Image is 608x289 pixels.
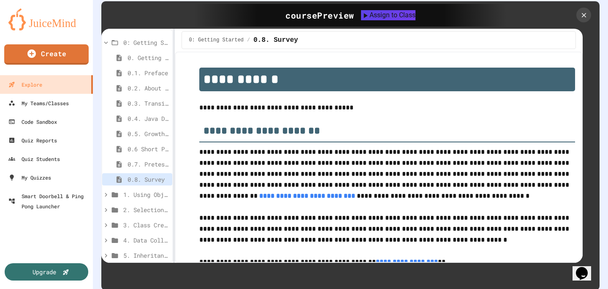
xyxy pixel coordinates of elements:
[361,10,415,20] button: Assign to Class
[8,154,60,164] div: Quiz Students
[128,160,169,169] span: 0.7. Pretest for the AP CSA Exam
[8,135,57,145] div: Quiz Reports
[123,221,169,229] span: 3. Class Creation
[8,172,51,183] div: My Quizzes
[573,255,600,281] iframe: chat widget
[253,35,298,45] span: 0.8. Survey
[8,117,57,127] div: Code Sandbox
[189,37,244,44] span: 0: Getting Started
[247,37,250,44] span: /
[123,251,169,260] span: 5. Inheritance (optional)
[128,84,169,93] span: 0.2. About the AP CSA Exam
[128,99,169,108] span: 0.3. Transitioning from AP CSP to AP CSA
[285,9,354,22] div: course Preview
[8,98,69,108] div: My Teams/Classes
[128,129,169,138] span: 0.5. Growth Mindset and Pair Programming
[123,236,169,245] span: 4. Data Collections
[8,191,90,211] div: Smart Doorbell & Ping Pong Launcher
[123,190,169,199] span: 1. Using Objects and Methods
[8,8,84,30] img: logo-orange.svg
[128,114,169,123] span: 0.4. Java Development Environments
[33,267,56,276] div: Upgrade
[128,144,169,153] span: 0.6 Short PD Pretest
[8,79,42,90] div: Explore
[123,38,169,47] span: 0: Getting Started
[123,205,169,214] span: 2. Selection and Iteration
[128,175,169,184] span: 0.8. Survey
[4,44,89,65] a: Create
[128,68,169,77] span: 0.1. Preface
[128,53,169,62] span: 0. Getting Started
